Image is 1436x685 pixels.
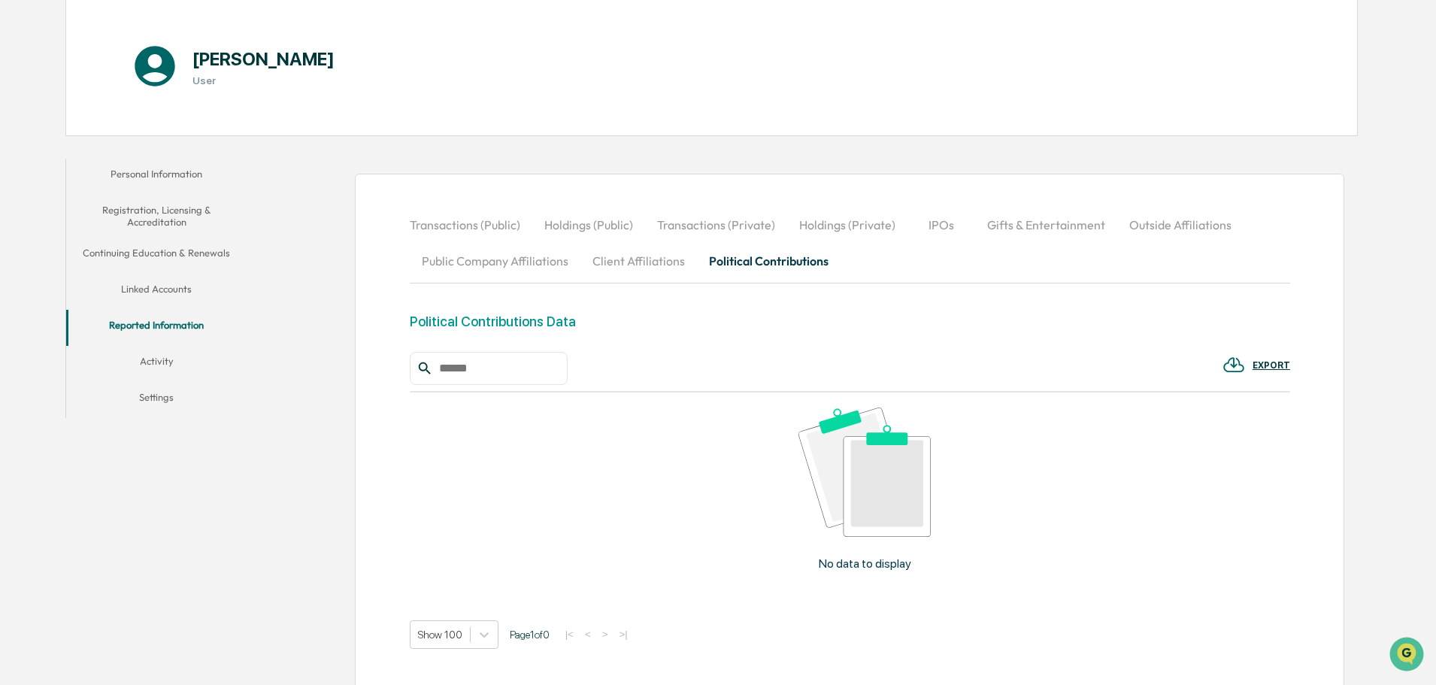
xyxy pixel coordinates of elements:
button: Linked Accounts [66,274,247,310]
span: Preclearance [30,189,97,205]
iframe: Open customer support [1388,635,1428,676]
button: Reported Information [66,310,247,346]
p: How can we help? [15,32,274,56]
h3: User [192,74,335,86]
button: Settings [66,382,247,418]
div: 🖐️ [15,191,27,203]
button: Outside Affiliations [1117,207,1244,243]
span: Pylon [150,255,182,266]
button: Activity [66,346,247,382]
div: Start new chat [51,115,247,130]
div: 🔎 [15,220,27,232]
button: Holdings (Private) [787,207,907,243]
button: Registration, Licensing & Accreditation [66,195,247,238]
div: 🗄️ [109,191,121,203]
div: We're available if you need us! [51,130,190,142]
h1: [PERSON_NAME] [192,48,335,70]
img: EXPORT [1222,353,1245,376]
img: No data [798,408,931,536]
div: secondary tabs example [66,159,247,418]
button: Political Contributions [697,243,841,279]
button: < [580,628,595,641]
button: Gifts & Entertainment [975,207,1117,243]
button: Transactions (Private) [645,207,787,243]
button: > [598,628,613,641]
button: Public Company Affiliations [410,243,580,279]
a: 🖐️Preclearance [9,183,103,211]
span: Attestations [124,189,186,205]
button: Continuing Education & Renewals [66,238,247,274]
a: 🔎Data Lookup [9,212,101,239]
button: Client Affiliations [580,243,697,279]
button: IPOs [907,207,975,243]
button: Holdings (Public) [532,207,645,243]
div: secondary tabs example [410,207,1290,279]
a: 🗄️Attestations [103,183,192,211]
p: No data to display [819,556,911,571]
span: Page 1 of 0 [510,629,550,641]
div: EXPORT [1253,360,1290,371]
span: Data Lookup [30,218,95,233]
img: 1746055101610-c473b297-6a78-478c-a979-82029cc54cd1 [15,115,42,142]
button: Start new chat [256,120,274,138]
button: Transactions (Public) [410,207,532,243]
button: |< [561,628,578,641]
button: >| [614,628,632,641]
div: Political Contributions Data [410,314,576,329]
button: Personal Information [66,159,247,195]
a: Powered byPylon [106,254,182,266]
